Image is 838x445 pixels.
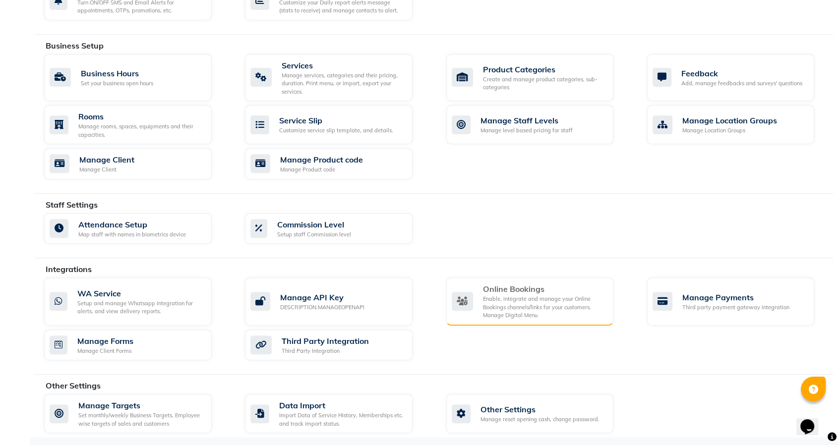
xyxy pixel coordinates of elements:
[245,394,431,433] a: Data ImportImport Data of Service History, Memberships etc. and track import status.
[77,335,133,347] div: Manage Forms
[245,278,431,326] a: Manage API KeyDESCRIPTION.MANAGEOPENAPI
[279,399,405,411] div: Data Import
[282,347,369,355] div: Third Party Integration
[647,54,833,102] a: FeedbackAdd, manage feedbacks and surveys' questions
[277,230,351,239] div: Setup staff Commission level
[682,291,789,303] div: Manage Payments
[681,79,802,88] div: Add, manage feedbacks and surveys' questions
[78,111,204,122] div: Rooms
[245,105,431,144] a: Service SlipCustomize service slip template, and details.
[796,405,828,435] iframe: chat widget
[480,415,599,424] div: Manage reset opening cash, change password.
[446,394,632,433] a: Other SettingsManage reset opening cash, change password.
[78,411,204,428] div: Set monthly/weekly Business Targets, Employee wise targets of sales and customers
[483,63,606,75] div: Product Categories
[44,278,230,326] a: WA ServiceSetup and manage Whatsapp Integration for alerts, and view delivery reports.
[279,411,405,428] div: Import Data of Service History, Memberships etc. and track import status.
[446,105,632,144] a: Manage Staff LevelsManage level based pricing for staff
[77,347,133,355] div: Manage Client Forms
[277,219,351,230] div: Commission Level
[446,278,632,326] a: Online BookingsEnable, integrate and manage your Online Bookings channels/links for your customer...
[44,213,230,244] a: Attendance SetupMap staff with names in biometrics device
[282,59,405,71] div: Services
[44,54,230,102] a: Business HoursSet your business open hours
[44,148,230,179] a: Manage ClientManage Client
[483,295,606,320] div: Enable, integrate and manage your Online Bookings channels/links for your customers. Manage Digit...
[279,126,393,135] div: Customize service slip template, and details.
[78,230,186,239] div: Map staff with names in biometrics device
[77,299,204,316] div: Setup and manage Whatsapp Integration for alerts, and view delivery reports.
[480,403,599,415] div: Other Settings
[280,303,364,312] div: DESCRIPTION.MANAGEOPENAPI
[78,219,186,230] div: Attendance Setup
[682,114,777,126] div: Manage Location Groups
[44,330,230,361] a: Manage FormsManage Client Forms
[480,114,573,126] div: Manage Staff Levels
[682,126,777,135] div: Manage Location Groups
[280,291,364,303] div: Manage API Key
[77,287,204,299] div: WA Service
[483,75,606,92] div: Create and manage product categories, sub-categories
[682,303,789,312] div: Third party payment gateway integration
[245,330,431,361] a: Third Party IntegrationThird Party Integration
[446,54,632,102] a: Product CategoriesCreate and manage product categories, sub-categories
[79,154,134,166] div: Manage Client
[79,166,134,174] div: Manage Client
[78,399,204,411] div: Manage Targets
[44,105,230,144] a: RoomsManage rooms, spaces, equipments and their capacities.
[647,105,833,144] a: Manage Location GroupsManage Location Groups
[78,122,204,139] div: Manage rooms, spaces, equipments and their capacities.
[681,67,802,79] div: Feedback
[245,148,431,179] a: Manage Product codeManage Product code
[245,54,431,102] a: ServicesManage services, categories and their pricing, duration. Print menu, or import, export yo...
[279,114,393,126] div: Service Slip
[81,67,153,79] div: Business Hours
[245,213,431,244] a: Commission LevelSetup staff Commission level
[280,166,363,174] div: Manage Product code
[282,71,405,96] div: Manage services, categories and their pricing, duration. Print menu, or import, export your servi...
[480,126,573,135] div: Manage level based pricing for staff
[647,278,833,326] a: Manage PaymentsThird party payment gateway integration
[282,335,369,347] div: Third Party Integration
[81,79,153,88] div: Set your business open hours
[280,154,363,166] div: Manage Product code
[483,283,606,295] div: Online Bookings
[44,394,230,433] a: Manage TargetsSet monthly/weekly Business Targets, Employee wise targets of sales and customers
